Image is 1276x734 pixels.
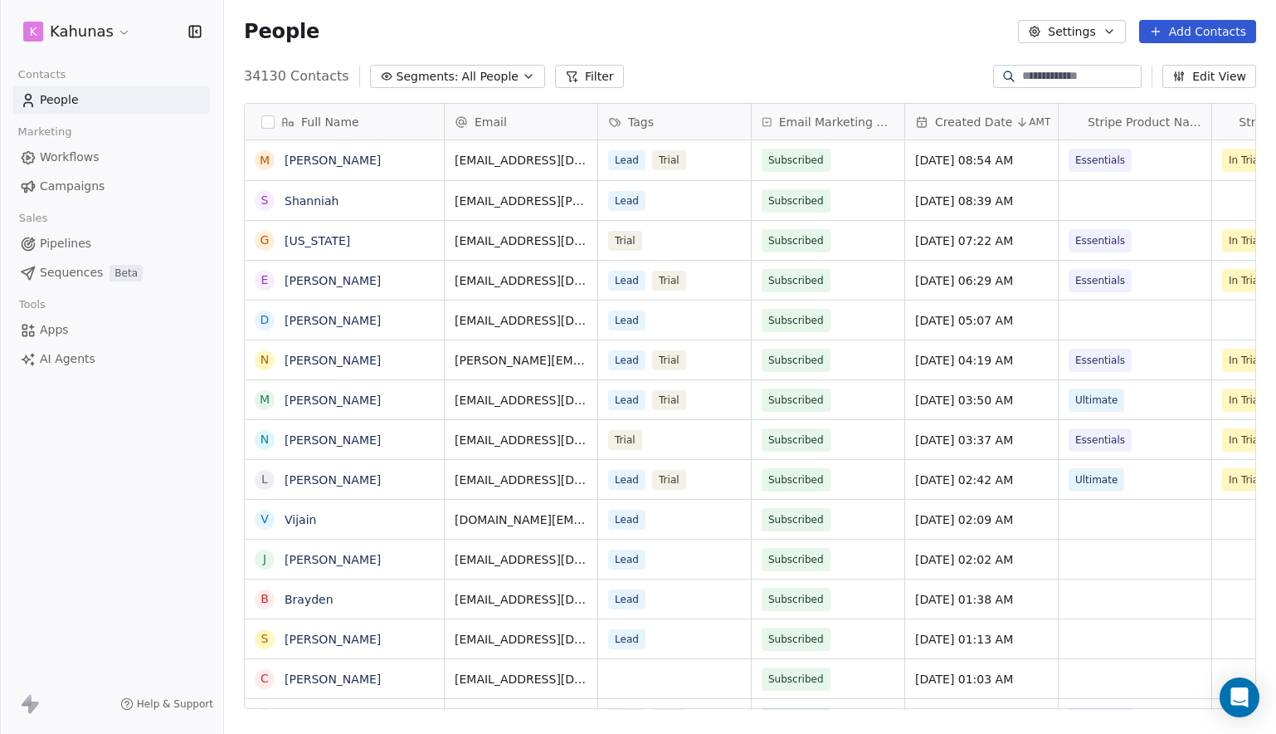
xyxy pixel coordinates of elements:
button: Settings [1018,20,1125,43]
a: [PERSON_NAME] [285,553,381,566]
span: Subscribed [768,511,824,528]
span: Sequences [40,264,103,281]
span: Lead [608,350,645,370]
a: Campaigns [13,173,210,200]
div: Email [445,104,597,139]
span: Email [475,114,507,130]
span: [PERSON_NAME][EMAIL_ADDRESS][DOMAIN_NAME] [455,352,587,369]
span: Subscribed [768,193,824,209]
span: K [29,23,37,40]
span: [EMAIL_ADDRESS][DOMAIN_NAME] [455,671,587,688]
span: [EMAIL_ADDRESS][DOMAIN_NAME] [455,312,587,329]
a: [PERSON_NAME] [285,673,381,686]
div: Tags [598,104,751,139]
span: Subscribed [768,312,824,329]
span: [EMAIL_ADDRESS][PERSON_NAME][DOMAIN_NAME] [455,193,587,209]
span: Lead [608,150,645,170]
span: People [244,19,319,44]
span: Segments: [397,68,459,86]
a: [PERSON_NAME] [285,274,381,287]
div: E [261,272,269,289]
span: [EMAIL_ADDRESS][DOMAIN_NAME] [455,551,587,568]
span: Workflows [40,149,100,166]
span: Trial [652,271,686,291]
span: Subscribed [768,591,824,608]
span: Kahunas [50,21,114,42]
div: grid [245,140,445,710]
span: Sales [12,206,55,231]
div: c [261,670,269,688]
span: Subscribed [768,472,824,488]
span: Lead [608,510,645,530]
a: People [13,86,210,114]
span: Tools [12,292,52,317]
span: Trial [652,709,686,729]
div: Created DateAMT [905,104,1058,139]
span: Trial [652,150,686,170]
span: Ultimate [1075,472,1118,488]
span: AMT [1029,115,1050,129]
div: S [261,192,269,209]
span: Essentials [1075,432,1125,448]
span: Subscribed [768,352,824,369]
span: Essentials [1075,352,1125,369]
span: Lead [608,470,645,490]
div: B [261,590,269,608]
span: Essentials [1075,272,1125,289]
span: [DATE] 04:19 AM [915,352,1048,369]
span: Essentials [1075,232,1125,249]
span: [EMAIL_ADDRESS][DOMAIN_NAME] [455,152,587,169]
span: Lead [608,390,645,410]
span: Campaigns [40,178,105,195]
span: [EMAIL_ADDRESS][DOMAIN_NAME] [455,272,587,289]
span: In Trial [1229,472,1261,488]
span: All People [462,68,519,86]
a: [PERSON_NAME] [285,433,381,447]
span: [DATE] 08:39 AM [915,193,1048,209]
a: Workflows [13,144,210,171]
span: Lead [608,191,645,211]
span: [DATE] 07:22 AM [915,232,1048,249]
span: Lead [608,311,645,330]
span: People [40,91,79,109]
a: [PERSON_NAME] [285,154,381,167]
a: [US_STATE] [285,234,350,247]
span: In Trial [1229,432,1261,448]
a: [PERSON_NAME] [285,394,381,407]
span: [DATE] 02:09 AM [915,511,1048,528]
span: Trial [652,390,686,410]
span: Pipelines [40,235,91,252]
span: [DOMAIN_NAME][EMAIL_ADDRESS][DOMAIN_NAME] [455,511,587,528]
button: Edit View [1162,65,1256,88]
span: Lead [608,271,645,291]
div: G [261,232,270,249]
span: In Trial [1229,232,1261,249]
span: [EMAIL_ADDRESS][DOMAIN_NAME] [455,432,587,448]
a: Help & Support [120,697,213,711]
span: Email Marketing Consent [779,114,894,130]
span: Trial [652,470,686,490]
a: Pipelines [13,230,210,257]
button: Add Contacts [1139,20,1256,43]
span: Lead [608,629,645,649]
span: Trial [652,350,686,370]
span: [DATE] 02:42 AM [915,472,1048,488]
span: [DATE] 03:37 AM [915,432,1048,448]
div: M [260,391,270,409]
a: [PERSON_NAME] [285,633,381,646]
span: Subscribed [768,232,824,249]
span: [EMAIL_ADDRESS][DOMAIN_NAME] [455,631,587,648]
span: Marketing [11,120,79,144]
span: Trial [608,430,642,450]
div: Open Intercom Messenger [1220,678,1259,717]
div: D [261,311,270,329]
div: M [260,152,270,169]
span: Lead [608,590,645,609]
a: [PERSON_NAME] [285,354,381,367]
span: Subscribed [768,551,824,568]
span: Subscribed [768,631,824,648]
button: Filter [555,65,624,88]
span: Tags [628,114,654,130]
div: N [261,431,269,448]
span: [EMAIL_ADDRESS][DOMAIN_NAME] [455,591,587,608]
